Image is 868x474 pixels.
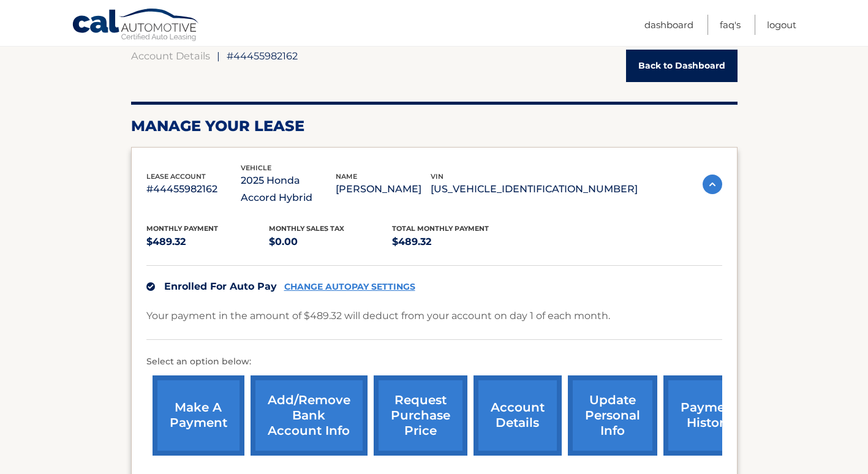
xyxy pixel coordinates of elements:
span: #44455982162 [227,50,298,62]
p: $0.00 [269,233,392,250]
a: Cal Automotive [72,8,200,43]
a: Dashboard [644,15,693,35]
a: FAQ's [720,15,741,35]
p: [US_VEHICLE_IDENTIFICATION_NUMBER] [431,181,638,198]
span: Total Monthly Payment [392,224,489,233]
img: check.svg [146,282,155,291]
span: | [217,50,220,62]
a: Back to Dashboard [626,50,738,82]
h2: Manage Your Lease [131,117,738,135]
span: vin [431,172,443,181]
p: #44455982162 [146,181,241,198]
span: Monthly Payment [146,224,218,233]
a: update personal info [568,375,657,456]
span: Enrolled For Auto Pay [164,280,277,292]
a: account details [474,375,562,456]
a: Add/Remove bank account info [251,375,368,456]
img: accordion-active.svg [703,175,722,194]
a: Logout [767,15,796,35]
a: Account Details [131,50,210,62]
a: CHANGE AUTOPAY SETTINGS [284,282,415,292]
a: make a payment [153,375,244,456]
span: name [336,172,357,181]
a: request purchase price [374,375,467,456]
p: $489.32 [392,233,515,250]
p: [PERSON_NAME] [336,181,431,198]
span: vehicle [241,164,271,172]
span: lease account [146,172,206,181]
p: Select an option below: [146,355,722,369]
span: Monthly sales Tax [269,224,344,233]
p: $489.32 [146,233,270,250]
p: 2025 Honda Accord Hybrid [241,172,336,206]
p: Your payment in the amount of $489.32 will deduct from your account on day 1 of each month. [146,307,610,325]
a: payment history [663,375,755,456]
